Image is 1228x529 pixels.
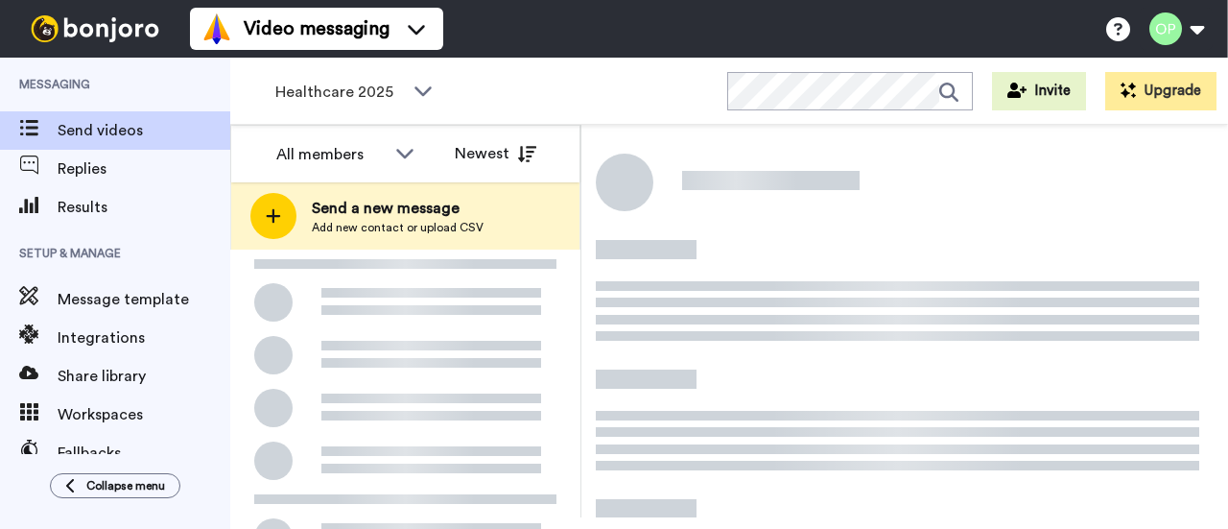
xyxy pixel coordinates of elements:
[440,134,551,173] button: Newest
[1105,72,1216,110] button: Upgrade
[58,288,230,311] span: Message template
[312,197,484,220] span: Send a new message
[275,81,404,104] span: Healthcare 2025
[312,220,484,235] span: Add new contact or upload CSV
[992,72,1086,110] button: Invite
[50,473,180,498] button: Collapse menu
[23,15,167,42] img: bj-logo-header-white.svg
[58,365,230,388] span: Share library
[244,15,390,42] span: Video messaging
[86,478,165,493] span: Collapse menu
[58,403,230,426] span: Workspaces
[58,442,230,465] span: Fallbacks
[58,196,230,219] span: Results
[58,119,230,142] span: Send videos
[276,143,386,166] div: All members
[201,13,232,44] img: vm-color.svg
[58,326,230,349] span: Integrations
[58,157,230,180] span: Replies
